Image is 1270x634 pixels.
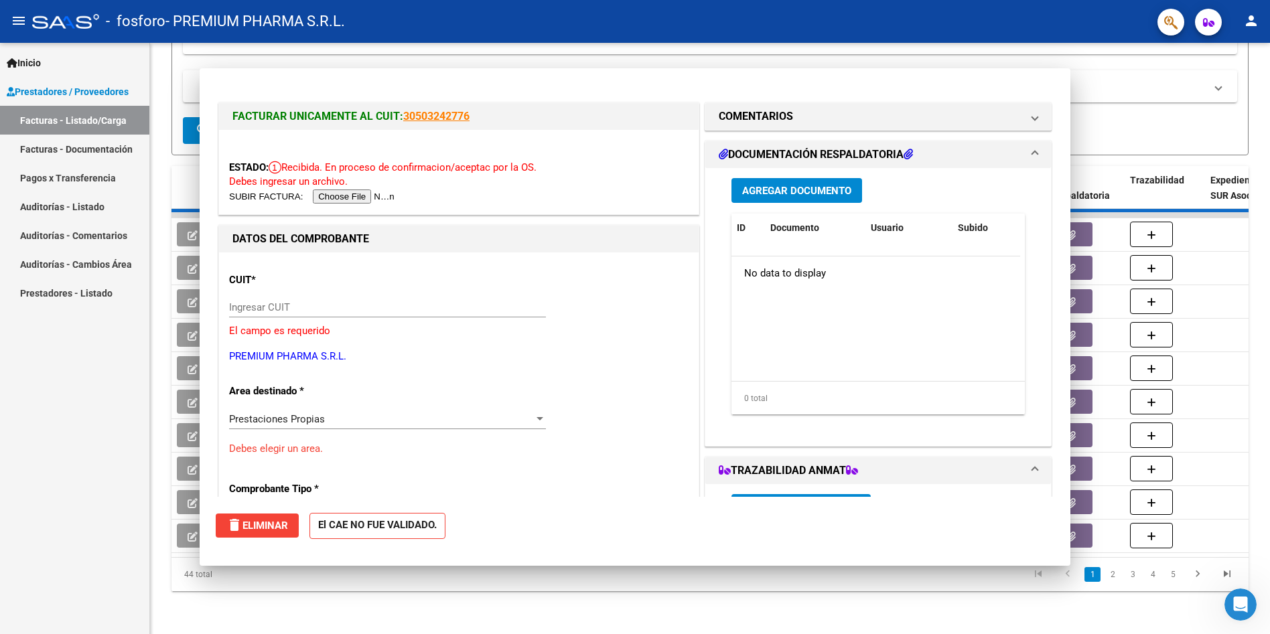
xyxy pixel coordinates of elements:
[309,513,445,539] strong: El CAE NO FUE VALIDADO.
[731,214,765,242] datatable-header-cell: ID
[1130,175,1184,185] span: Trazabilidad
[7,56,41,70] span: Inicio
[1224,588,1257,621] iframe: Intercom live chat
[731,256,1020,290] div: No data to display
[865,214,952,242] datatable-header-cell: Usuario
[195,122,211,138] mat-icon: search
[1210,175,1270,201] span: Expediente SUR Asociado
[229,481,367,497] p: Comprobante Tipo *
[229,349,689,364] p: PREMIUM PHARMA S.R.L.
[165,7,345,36] span: - PREMIUM PHARMA S.R.L.
[229,323,689,339] p: El campo es requerido
[226,520,288,532] span: Eliminar
[1125,166,1205,225] datatable-header-cell: Trazabilidad
[229,272,367,288] p: CUIT
[1019,214,1086,242] datatable-header-cell: Acción
[11,13,27,29] mat-icon: menu
[229,441,689,457] p: Debes elegir un area.
[403,110,470,123] a: 30503242776
[229,384,367,399] p: Area destinado *
[232,232,369,245] strong: DATOS DEL COMPROBANTE
[705,103,1051,130] mat-expansion-panel-header: COMENTARIOS
[232,110,403,123] span: FACTURAR UNICAMENTE AL CUIT:
[226,517,242,533] mat-icon: delete
[731,382,1025,415] div: 0 total
[171,558,384,591] div: 44 total
[1044,166,1125,225] datatable-header-cell: Doc Respaldatoria
[7,84,129,99] span: Prestadores / Proveedores
[871,222,904,233] span: Usuario
[765,214,865,242] datatable-header-cell: Documento
[705,457,1051,484] mat-expansion-panel-header: TRAZABILIDAD ANMAT
[737,222,746,233] span: ID
[705,141,1051,168] mat-expansion-panel-header: DOCUMENTACIÓN RESPALDATORIA
[229,413,325,425] span: Prestaciones Propias
[719,108,793,125] h1: COMENTARIOS
[229,161,269,173] span: ESTADO:
[731,494,871,519] button: Agregar Trazabilidad
[705,168,1051,446] div: DOCUMENTACIÓN RESPALDATORIA
[229,174,689,189] p: Debes ingresar un archivo.
[770,222,819,233] span: Documento
[719,463,858,479] h1: TRAZABILIDAD ANMAT
[952,214,1019,242] datatable-header-cell: Subido
[1050,175,1110,201] span: Doc Respaldatoria
[216,513,299,538] button: Eliminar
[719,147,913,163] h1: DOCUMENTACIÓN RESPALDATORIA
[195,125,328,137] span: Buscar Comprobante
[199,79,1205,94] mat-panel-title: MAS FILTROS
[269,161,537,173] span: Recibida. En proceso de confirmacion/aceptac por la OS.
[731,178,862,203] button: Agregar Documento
[1243,13,1259,29] mat-icon: person
[106,7,165,36] span: - fosforo
[958,222,988,233] span: Subido
[742,185,851,197] span: Agregar Documento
